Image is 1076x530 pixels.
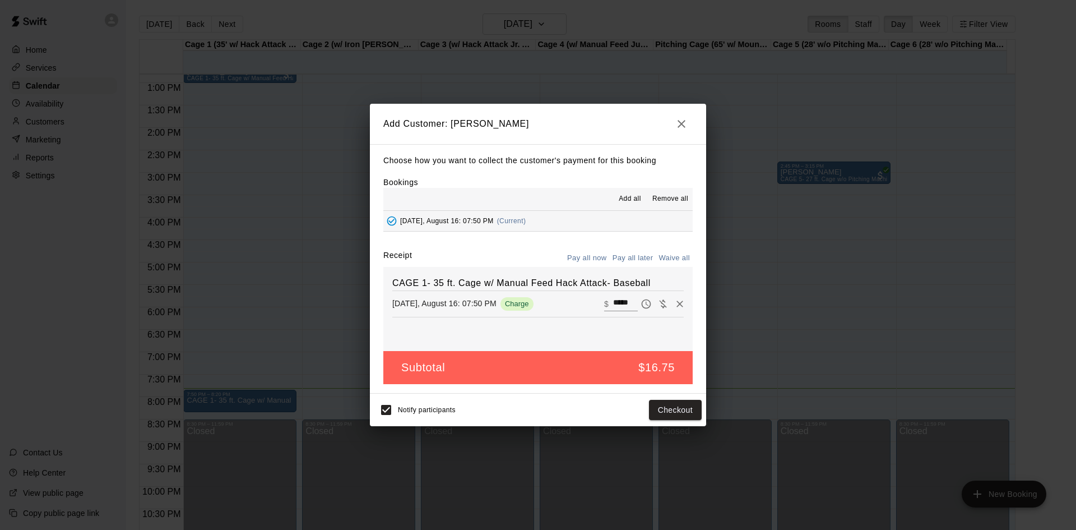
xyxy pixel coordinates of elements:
[564,250,610,267] button: Pay all now
[638,298,655,308] span: Pay later
[604,298,609,310] p: $
[619,193,641,205] span: Add all
[383,178,418,187] label: Bookings
[648,190,693,208] button: Remove all
[383,250,412,267] label: Receipt
[671,296,688,312] button: Remove
[392,298,497,309] p: [DATE], August 16: 07:50 PM
[383,154,693,168] p: Choose how you want to collect the customer's payment for this booking
[638,360,675,375] h5: $16.75
[610,250,656,267] button: Pay all later
[392,276,684,291] h6: CAGE 1- 35 ft. Cage w/ Manual Feed Hack Attack- Baseball
[655,298,671,308] span: Waive payment
[370,104,706,144] h2: Add Customer: [PERSON_NAME]
[649,400,702,421] button: Checkout
[400,217,494,225] span: [DATE], August 16: 07:50 PM
[383,213,400,229] button: Added - Collect Payment
[401,360,445,375] h5: Subtotal
[398,406,456,414] span: Notify participants
[652,193,688,205] span: Remove all
[656,250,693,267] button: Waive all
[497,217,526,225] span: (Current)
[612,190,648,208] button: Add all
[500,299,534,308] span: Charge
[383,211,693,232] button: Added - Collect Payment[DATE], August 16: 07:50 PM(Current)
